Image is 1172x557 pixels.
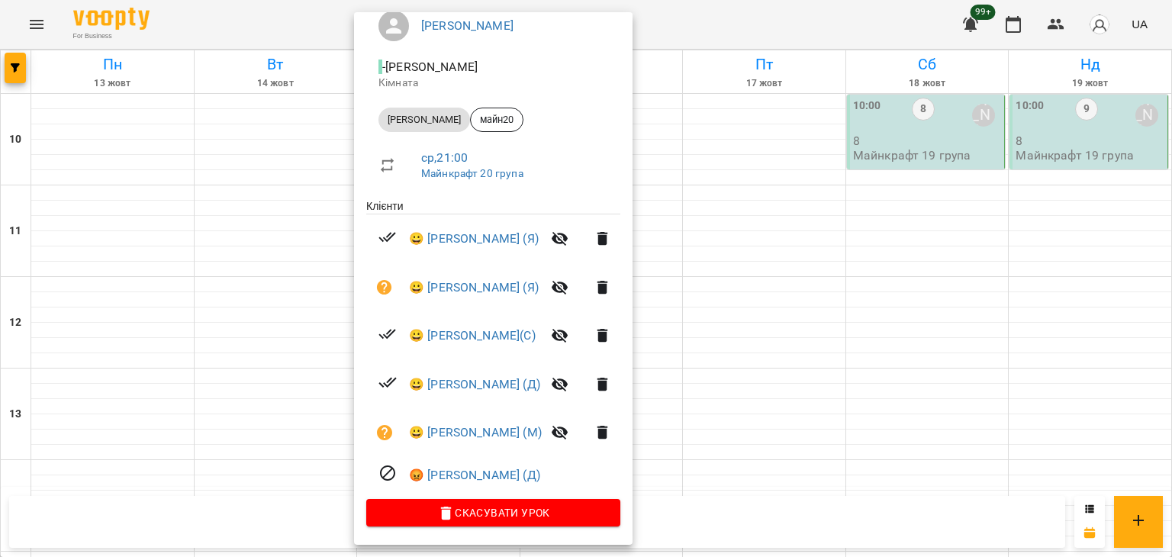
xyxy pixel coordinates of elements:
a: ср , 21:00 [421,150,468,165]
div: майн20 [470,108,523,132]
a: Майнкрафт 20 група [421,167,523,179]
span: Скасувати Урок [378,504,608,522]
svg: Візит сплачено [378,373,397,391]
a: 😀 [PERSON_NAME] (Я) [409,230,539,248]
svg: Візит скасовано [378,464,397,482]
svg: Візит сплачено [378,325,397,343]
button: Візит ще не сплачено. Додати оплату? [366,414,403,451]
button: Скасувати Урок [366,499,620,526]
svg: Візит сплачено [378,228,397,246]
a: 😀 [PERSON_NAME](С) [409,327,536,345]
a: 😀 [PERSON_NAME] (Д) [409,375,540,394]
a: 😡 [PERSON_NAME] (Д) [409,466,540,485]
a: [PERSON_NAME] [421,18,514,33]
a: 😀 [PERSON_NAME] (М) [409,423,542,442]
ul: Клієнти [366,198,620,499]
p: Кімната [378,76,608,91]
span: майн20 [471,113,523,127]
span: [PERSON_NAME] [378,113,470,127]
span: - [PERSON_NAME] [378,60,481,74]
button: Візит ще не сплачено. Додати оплату? [366,269,403,306]
a: 😀 [PERSON_NAME] (Я) [409,278,539,297]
